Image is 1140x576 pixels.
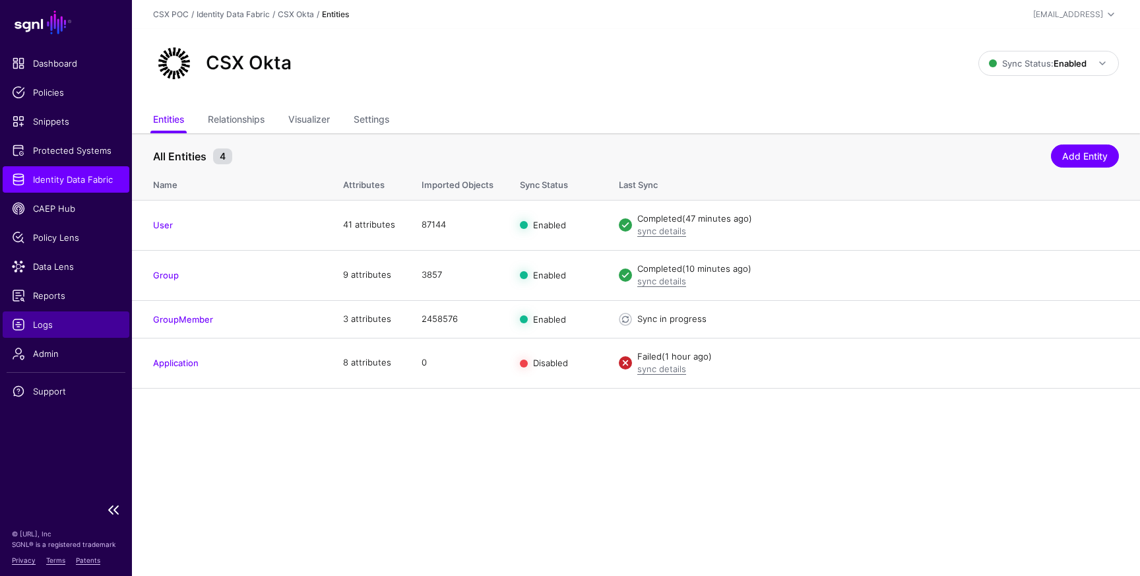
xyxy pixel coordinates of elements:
[12,231,120,244] span: Policy Lens
[3,166,129,193] a: Identity Data Fabric
[533,270,566,280] span: Enabled
[637,263,1119,276] div: Completed (10 minutes ago)
[330,166,408,200] th: Attributes
[989,58,1087,69] span: Sync Status:
[189,9,197,20] div: /
[12,556,36,564] a: Privacy
[1051,144,1119,168] a: Add Entity
[408,250,507,300] td: 3857
[606,166,1140,200] th: Last Sync
[533,220,566,230] span: Enabled
[3,311,129,338] a: Logs
[12,260,120,273] span: Data Lens
[12,347,120,360] span: Admin
[153,42,195,84] img: svg+xml;base64,PHN2ZyB3aWR0aD0iNjQiIGhlaWdodD0iNjQiIHZpZXdCb3g9IjAgMCA2NCA2NCIgZmlsbD0ibm9uZSIgeG...
[1033,9,1103,20] div: [EMAIL_ADDRESS]
[12,202,120,215] span: CAEP Hub
[76,556,100,564] a: Patents
[132,166,330,200] th: Name
[12,385,120,398] span: Support
[3,282,129,309] a: Reports
[153,270,179,280] a: Group
[408,338,507,388] td: 0
[12,57,120,70] span: Dashboard
[354,108,389,133] a: Settings
[3,224,129,251] a: Policy Lens
[12,539,120,550] p: SGNL® is a registered trademark
[3,340,129,367] a: Admin
[153,314,213,325] a: GroupMember
[206,52,292,75] h2: CSX Okta
[1054,58,1087,69] strong: Enabled
[637,226,686,236] a: sync details
[153,108,184,133] a: Entities
[3,137,129,164] a: Protected Systems
[270,9,278,20] div: /
[408,200,507,250] td: 87144
[322,9,349,19] strong: Entities
[330,250,408,300] td: 9 attributes
[197,9,270,19] a: Identity Data Fabric
[150,148,210,164] span: All Entities
[213,148,232,164] small: 4
[408,300,507,338] td: 2458576
[330,300,408,338] td: 3 attributes
[637,313,1119,326] div: Sync in progress
[3,50,129,77] a: Dashboard
[637,364,686,374] a: sync details
[314,9,322,20] div: /
[3,253,129,280] a: Data Lens
[278,9,314,19] a: CSX Okta
[533,358,568,368] span: Disabled
[12,144,120,157] span: Protected Systems
[507,166,606,200] th: Sync Status
[637,276,686,286] a: sync details
[408,166,507,200] th: Imported Objects
[330,338,408,388] td: 8 attributes
[533,313,566,324] span: Enabled
[153,9,189,19] a: CSX POC
[288,108,330,133] a: Visualizer
[12,115,120,128] span: Snippets
[3,195,129,222] a: CAEP Hub
[637,350,1119,364] div: Failed (1 hour ago)
[208,108,265,133] a: Relationships
[46,556,65,564] a: Terms
[153,220,173,230] a: User
[12,289,120,302] span: Reports
[330,200,408,250] td: 41 attributes
[12,86,120,99] span: Policies
[3,108,129,135] a: Snippets
[12,173,120,186] span: Identity Data Fabric
[12,318,120,331] span: Logs
[153,358,199,368] a: Application
[8,8,124,37] a: SGNL
[12,528,120,539] p: © [URL], Inc
[637,212,1119,226] div: Completed (47 minutes ago)
[3,79,129,106] a: Policies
